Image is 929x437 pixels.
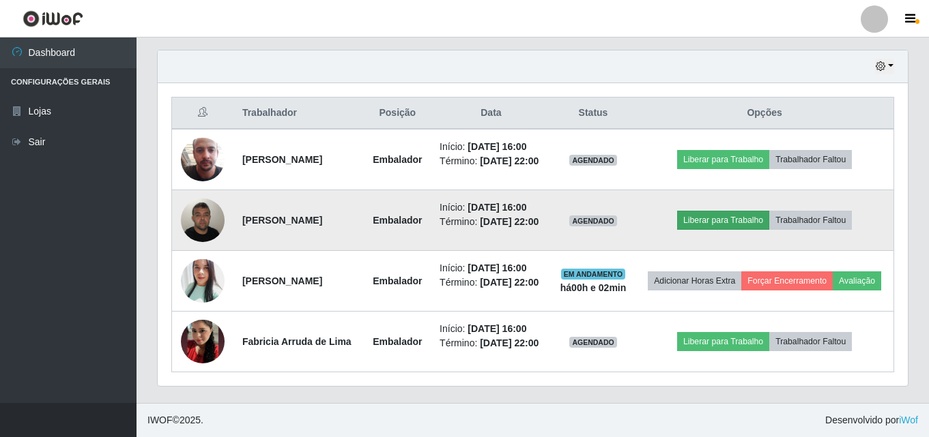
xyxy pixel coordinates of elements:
button: Trabalhador Faltou [769,332,852,351]
button: Liberar para Trabalho [677,211,769,230]
li: Início: [440,322,543,336]
th: Status [551,97,635,130]
li: Início: [440,200,543,215]
img: 1745843945427.jpeg [181,121,225,198]
time: [DATE] 22:00 [480,337,539,348]
button: Forçar Encerramento [741,271,833,290]
strong: Embalador [373,215,422,226]
th: Opções [635,97,894,130]
strong: [PERSON_NAME] [242,154,322,165]
button: Liberar para Trabalho [677,150,769,169]
li: Início: [440,140,543,154]
span: Desenvolvido por [825,413,918,427]
button: Trabalhador Faltou [769,211,852,230]
li: Início: [440,261,543,275]
time: [DATE] 16:00 [468,262,526,273]
strong: Fabricia Arruda de Lima [242,336,352,347]
strong: Embalador [373,154,422,165]
span: AGENDADO [569,155,617,166]
th: Posição [364,97,431,130]
span: AGENDADO [569,337,617,348]
img: CoreUI Logo [23,10,83,27]
th: Data [431,97,551,130]
li: Término: [440,154,543,168]
time: [DATE] 22:00 [480,277,539,288]
button: Adicionar Horas Extra [648,271,741,290]
img: 1748729241814.jpeg [181,255,225,307]
span: © 2025 . [147,413,203,427]
span: EM ANDAMENTO [561,269,626,280]
button: Liberar para Trabalho [677,332,769,351]
time: [DATE] 16:00 [468,202,526,213]
button: Avaliação [833,271,881,290]
a: iWof [899,415,918,425]
time: [DATE] 22:00 [480,155,539,166]
th: Trabalhador [234,97,364,130]
li: Término: [440,215,543,229]
strong: Embalador [373,275,422,286]
span: IWOF [147,415,173,425]
strong: [PERSON_NAME] [242,215,322,226]
li: Término: [440,336,543,350]
li: Término: [440,275,543,290]
span: AGENDADO [569,215,617,226]
img: 1734129237626.jpeg [181,303,225,380]
strong: Embalador [373,336,422,347]
time: [DATE] 16:00 [468,141,526,152]
strong: há 00 h e 02 min [560,282,627,293]
button: Trabalhador Faltou [769,150,852,169]
time: [DATE] 16:00 [468,323,526,334]
time: [DATE] 22:00 [480,216,539,227]
img: 1714957062897.jpeg [181,191,225,249]
strong: [PERSON_NAME] [242,275,322,286]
